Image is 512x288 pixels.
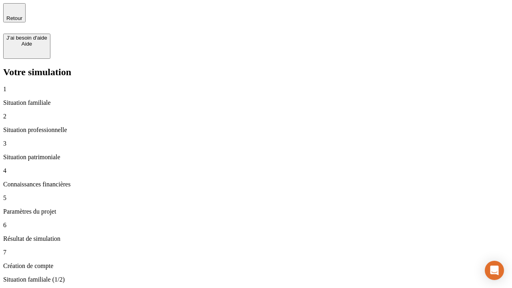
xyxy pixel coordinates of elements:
[6,41,47,47] div: Aide
[3,208,509,215] p: Paramètres du projet
[3,235,509,242] p: Résultat de simulation
[3,181,509,188] p: Connaissances financières
[3,126,509,134] p: Situation professionnelle
[3,113,509,120] p: 2
[3,86,509,93] p: 1
[3,262,509,270] p: Création de compte
[3,194,509,202] p: 5
[3,222,509,229] p: 6
[3,154,509,161] p: Situation patrimoniale
[3,249,509,256] p: 7
[3,67,509,78] h2: Votre simulation
[3,140,509,147] p: 3
[3,99,509,106] p: Situation familiale
[3,3,26,22] button: Retour
[485,261,504,280] div: Open Intercom Messenger
[6,35,47,41] div: J’ai besoin d'aide
[3,34,50,59] button: J’ai besoin d'aideAide
[3,167,509,174] p: 4
[3,276,509,283] p: Situation familiale (1/2)
[6,15,22,21] span: Retour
